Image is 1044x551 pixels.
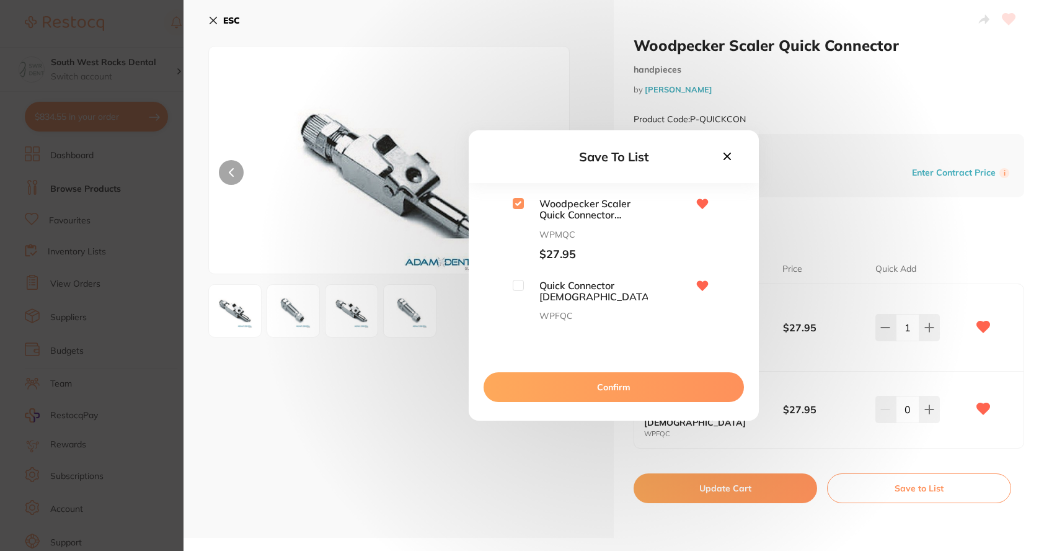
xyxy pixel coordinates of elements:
span: Woodpecker Scaler Quick Connector Male [524,198,648,221]
span: Save To List [579,149,649,164]
span: WPFQC [524,311,648,321]
span: $27.95 [524,248,648,261]
span: Quick Connector Female [524,280,648,303]
span: WPMQC [524,230,648,240]
button: Confirm [484,372,744,402]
